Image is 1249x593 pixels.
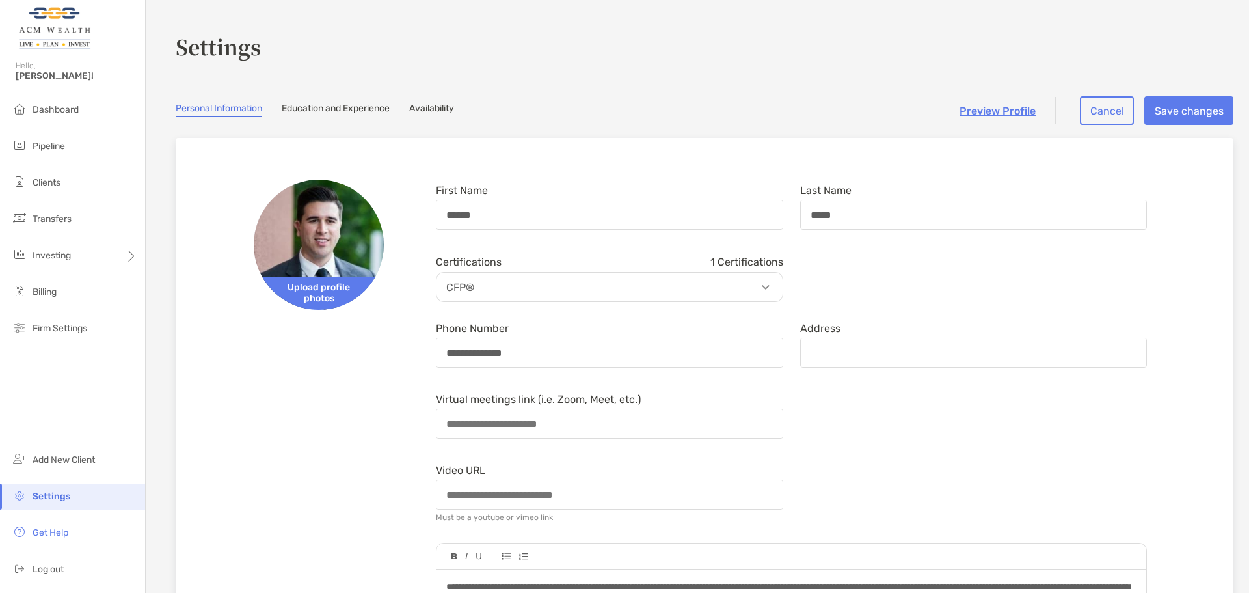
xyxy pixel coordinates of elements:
[12,174,27,189] img: clients icon
[33,250,71,261] span: Investing
[440,279,786,296] p: CFP®
[436,465,485,476] label: Video URL
[16,70,137,81] span: [PERSON_NAME]!
[960,105,1036,117] a: Preview Profile
[12,320,27,335] img: firm-settings icon
[33,527,68,538] span: Get Help
[476,553,482,560] img: Editor control icon
[33,564,64,575] span: Log out
[12,247,27,262] img: investing icon
[33,141,65,152] span: Pipeline
[33,454,95,465] span: Add New Client
[465,553,468,560] img: Editor control icon
[12,137,27,153] img: pipeline icon
[436,513,553,522] div: Must be a youtube or vimeo link
[1144,96,1233,125] button: Save changes
[12,488,27,503] img: settings icon
[12,210,27,226] img: transfers icon
[1080,96,1134,125] button: Cancel
[436,323,509,334] label: Phone Number
[33,214,72,225] span: Transfers
[12,560,27,576] img: logout icon
[33,286,57,297] span: Billing
[436,256,783,268] div: Certifications
[12,283,27,299] img: billing icon
[800,185,852,196] label: Last Name
[409,103,454,117] a: Availability
[33,491,70,502] span: Settings
[451,553,457,560] img: Editor control icon
[12,451,27,467] img: add_new_client icon
[176,31,1233,61] h3: Settings
[710,256,783,268] span: 1 Certifications
[33,104,79,115] span: Dashboard
[254,180,384,310] img: Avatar
[436,185,488,196] label: First Name
[16,5,93,52] img: Zoe Logo
[502,553,511,560] img: Editor control icon
[518,553,528,560] img: Editor control icon
[33,323,87,334] span: Firm Settings
[254,277,384,310] span: Upload profile photos
[436,394,641,405] label: Virtual meetings link (i.e. Zoom, Meet, etc.)
[800,323,840,334] label: Address
[282,103,390,117] a: Education and Experience
[12,101,27,117] img: dashboard icon
[12,524,27,540] img: get-help icon
[176,103,262,117] a: Personal Information
[33,177,60,188] span: Clients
